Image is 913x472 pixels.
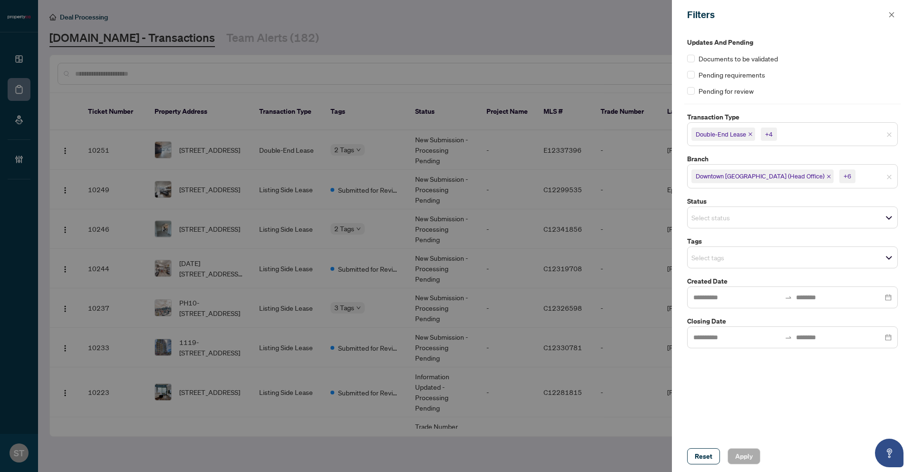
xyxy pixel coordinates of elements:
[695,449,712,464] span: Reset
[699,86,754,96] span: Pending for review
[826,174,831,179] span: close
[785,294,792,301] span: to
[687,154,898,164] label: Branch
[687,236,898,246] label: Tags
[691,169,834,183] span: Downtown Toronto (Head Office)
[844,171,851,181] div: +6
[886,174,892,180] span: close
[886,132,892,138] span: close
[687,276,898,286] label: Created Date
[687,448,720,464] button: Reset
[687,37,898,48] label: Updates and Pending
[785,334,792,341] span: swap-right
[785,294,792,301] span: swap-right
[687,8,885,22] div: Filters
[687,316,898,326] label: Closing Date
[888,11,895,18] span: close
[785,334,792,341] span: to
[696,129,746,139] span: Double-End Lease
[875,439,903,467] button: Open asap
[699,53,778,64] span: Documents to be validated
[765,129,773,139] div: +4
[748,132,753,137] span: close
[687,196,898,206] label: Status
[699,69,765,80] span: Pending requirements
[696,171,825,181] span: Downtown [GEOGRAPHIC_DATA] (Head Office)
[728,448,760,464] button: Apply
[691,128,755,141] span: Double-End Lease
[687,112,898,122] label: Transaction Type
